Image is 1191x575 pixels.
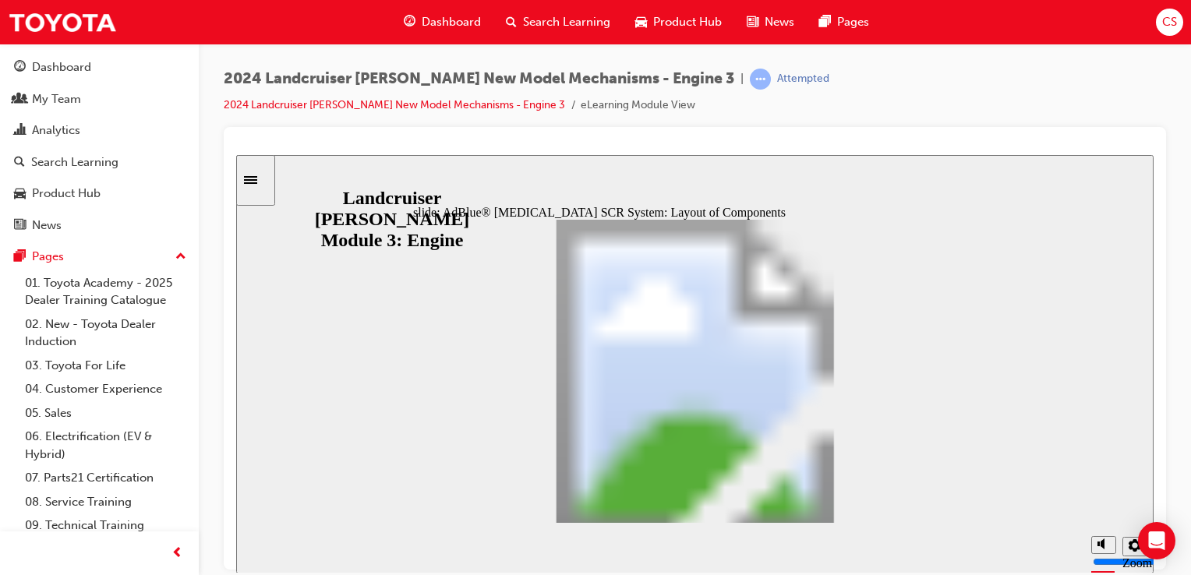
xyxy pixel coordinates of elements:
a: car-iconProduct Hub [623,6,734,38]
span: | [740,70,744,88]
span: Search Learning [523,13,610,31]
div: misc controls [847,368,910,418]
img: Trak [8,5,117,40]
span: Pages [837,13,869,31]
div: Attempted [777,72,829,86]
span: News [765,13,794,31]
li: eLearning Module View [581,97,695,115]
span: up-icon [175,247,186,267]
a: Product Hub [6,179,193,208]
div: Pages [32,248,64,266]
div: News [32,217,62,235]
a: Analytics [6,116,193,145]
div: Product Hub [32,185,101,203]
a: News [6,211,193,240]
span: guage-icon [404,12,415,32]
span: pages-icon [819,12,831,32]
a: 06. Electrification (EV & Hybrid) [19,425,193,466]
button: Mute (Ctrl+Alt+M) [855,381,880,399]
span: learningRecordVerb_ATTEMPT-icon [750,69,771,90]
div: Search Learning [31,153,118,171]
a: 08. Service Training [19,490,193,514]
span: Product Hub [653,13,722,31]
span: news-icon [14,219,26,233]
a: 2024 Landcruiser [PERSON_NAME] New Model Mechanisms - Engine 3 [224,98,565,111]
a: pages-iconPages [807,6,882,38]
input: volume [857,400,957,413]
a: My Team [6,85,193,114]
div: My Team [32,90,81,108]
a: Dashboard [6,53,193,82]
a: 05. Sales [19,401,193,425]
label: Zoom to fit [886,401,916,443]
button: Pages [6,242,193,271]
a: search-iconSearch Learning [493,6,623,38]
div: Dashboard [32,58,91,76]
a: news-iconNews [734,6,807,38]
span: chart-icon [14,124,26,138]
button: DashboardMy TeamAnalyticsSearch LearningProduct HubNews [6,50,193,242]
span: 2024 Landcruiser [PERSON_NAME] New Model Mechanisms - Engine 3 [224,70,734,88]
span: pages-icon [14,250,26,264]
span: search-icon [506,12,517,32]
span: car-icon [14,187,26,201]
span: search-icon [14,156,25,170]
span: CS [1162,13,1177,31]
span: news-icon [747,12,758,32]
a: 03. Toyota For Life [19,354,193,378]
a: Search Learning [6,148,193,177]
a: 07. Parts21 Certification [19,466,193,490]
span: prev-icon [171,544,183,563]
span: guage-icon [14,61,26,75]
a: 09. Technical Training [19,513,193,538]
a: 02. New - Toyota Dealer Induction [19,312,193,354]
button: Settings [886,382,911,401]
span: people-icon [14,93,26,107]
a: 04. Customer Experience [19,377,193,401]
span: car-icon [635,12,647,32]
a: guage-iconDashboard [391,6,493,38]
span: Dashboard [422,13,481,31]
button: CS [1156,9,1183,36]
div: Analytics [32,122,80,139]
div: Open Intercom Messenger [1138,522,1175,559]
a: 01. Toyota Academy - 2025 Dealer Training Catalogue [19,271,193,312]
